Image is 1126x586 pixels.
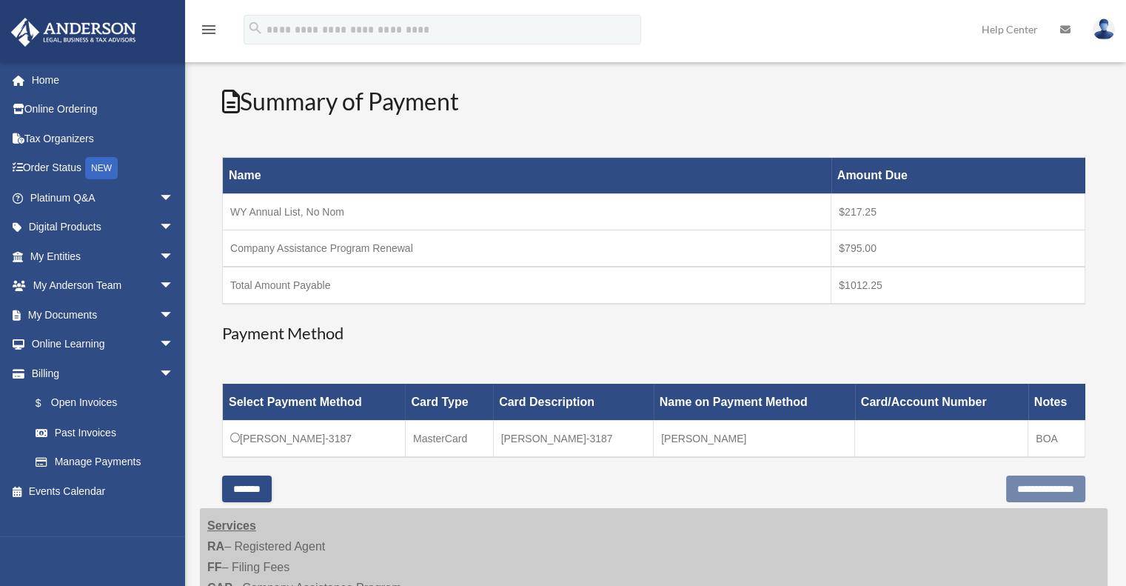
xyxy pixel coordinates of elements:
td: $217.25 [831,194,1085,230]
td: MasterCard [405,420,493,457]
span: arrow_drop_down [159,300,189,330]
td: $1012.25 [831,267,1085,304]
a: Billingarrow_drop_down [10,359,189,388]
th: Notes [1028,384,1085,420]
a: Online Ordering [10,95,196,124]
a: menu [200,26,218,39]
strong: RA [207,540,224,553]
td: [PERSON_NAME]-3187 [493,420,654,457]
td: $795.00 [831,230,1085,267]
h3: Payment Method [222,322,1085,345]
span: arrow_drop_down [159,183,189,213]
strong: FF [207,561,222,573]
th: Card Type [405,384,493,420]
a: Home [10,65,196,95]
a: Events Calendar [10,476,196,506]
img: User Pic [1093,19,1115,40]
td: Total Amount Payable [223,267,831,304]
a: My Entitiesarrow_drop_down [10,242,196,271]
span: arrow_drop_down [159,213,189,243]
a: Tax Organizers [10,124,196,153]
span: arrow_drop_down [159,271,189,302]
th: Amount Due [831,158,1085,194]
th: Select Payment Method [223,384,406,420]
td: [PERSON_NAME]-3187 [223,420,406,457]
th: Name [223,158,831,194]
a: Platinum Q&Aarrow_drop_down [10,183,196,213]
th: Name on Payment Method [654,384,855,420]
span: arrow_drop_down [159,242,189,272]
a: Digital Productsarrow_drop_down [10,213,196,242]
img: Anderson Advisors Platinum Portal [7,18,141,47]
td: BOA [1028,420,1085,457]
td: Company Assistance Program Renewal [223,230,831,267]
div: NEW [85,157,118,179]
span: arrow_drop_down [159,330,189,360]
h2: Summary of Payment [222,85,1085,119]
a: My Documentsarrow_drop_down [10,300,196,330]
i: search [247,20,264,36]
a: Online Learningarrow_drop_down [10,330,196,359]
a: Order StatusNEW [10,153,196,184]
th: Card/Account Number [855,384,1028,420]
a: Past Invoices [21,418,189,447]
i: menu [200,21,218,39]
a: $Open Invoices [21,388,181,419]
span: $ [44,394,51,413]
td: [PERSON_NAME] [654,420,855,457]
th: Card Description [493,384,654,420]
a: Manage Payments [21,447,189,477]
strong: Services [207,519,256,532]
a: My Anderson Teamarrow_drop_down [10,271,196,301]
span: arrow_drop_down [159,359,189,389]
td: WY Annual List, No Nom [223,194,831,230]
